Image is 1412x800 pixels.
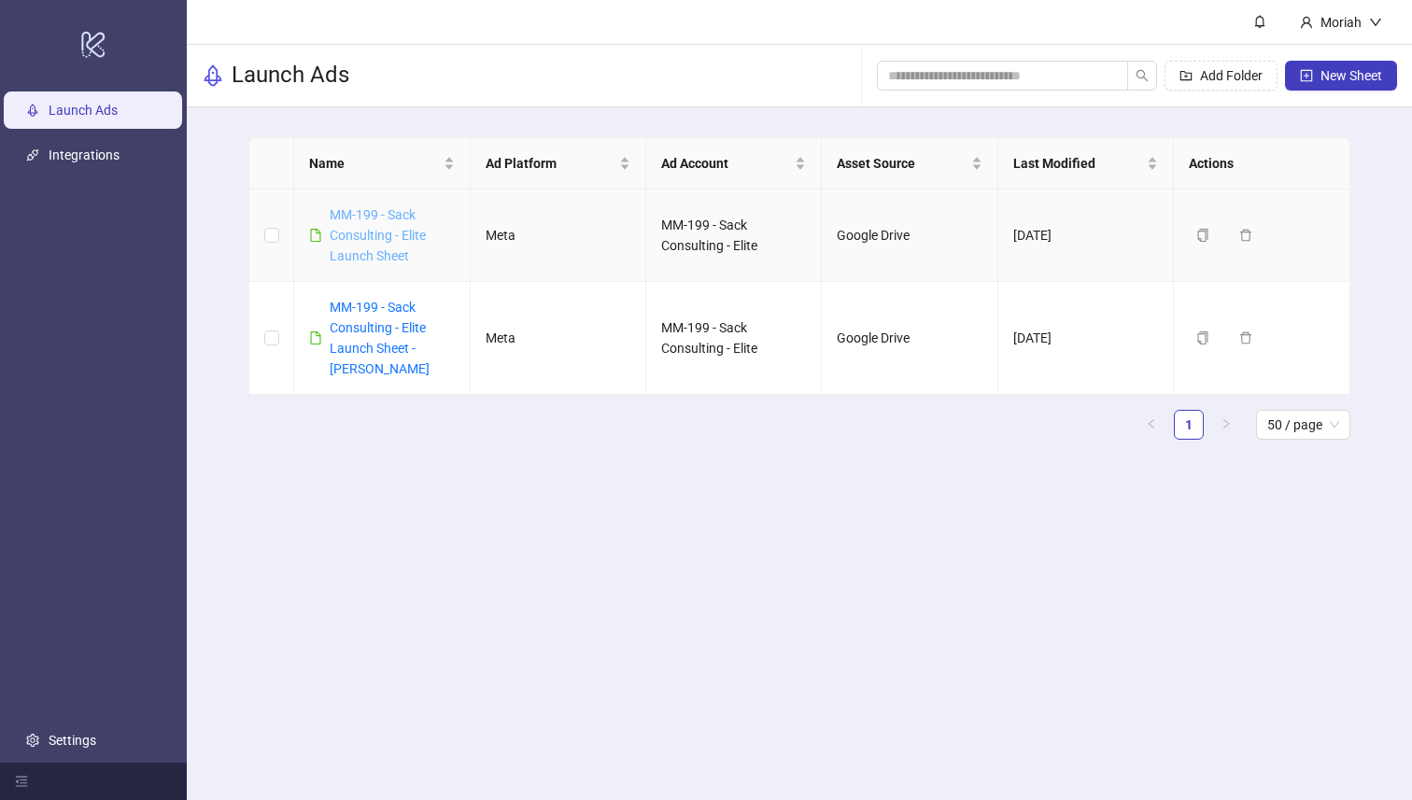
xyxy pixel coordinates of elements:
span: copy [1196,331,1209,344]
span: file [309,331,322,344]
span: rocket [202,64,224,87]
td: Google Drive [822,189,997,282]
a: Settings [49,733,96,748]
span: 50 / page [1267,411,1339,439]
th: Asset Source [822,138,997,189]
th: Ad Platform [471,138,646,189]
span: folder-add [1179,69,1193,82]
a: MM-199 - Sack Consulting - Elite Launch Sheet [330,207,426,263]
span: Ad Account [661,153,791,174]
span: New Sheet [1320,68,1382,83]
td: MM-199 - Sack Consulting - Elite [646,282,822,395]
span: delete [1239,331,1252,344]
button: left [1137,410,1166,440]
div: Moriah [1313,12,1369,33]
span: down [1369,16,1382,29]
button: Add Folder [1165,61,1278,91]
td: Meta [471,189,646,282]
li: 1 [1174,410,1204,440]
h3: Launch Ads [232,61,349,91]
span: Name [309,153,439,174]
button: right [1211,410,1241,440]
div: Page Size [1256,410,1350,440]
span: copy [1196,229,1209,242]
td: [DATE] [998,189,1174,282]
a: MM-199 - Sack Consulting - Elite Launch Sheet - [PERSON_NAME] [330,300,430,376]
td: MM-199 - Sack Consulting - Elite [646,189,822,282]
span: bell [1253,15,1266,28]
span: menu-fold [15,775,28,788]
span: user [1300,16,1313,29]
li: Previous Page [1137,410,1166,440]
a: Launch Ads [49,104,118,119]
td: [DATE] [998,282,1174,395]
span: Asset Source [837,153,967,174]
span: plus-square [1300,69,1313,82]
td: Meta [471,282,646,395]
span: right [1221,418,1232,429]
span: delete [1239,229,1252,242]
a: 1 [1175,411,1203,439]
button: New Sheet [1285,61,1397,91]
th: Actions [1174,138,1349,189]
li: Next Page [1211,410,1241,440]
span: left [1146,418,1157,429]
th: Name [294,138,470,189]
span: file [309,229,322,242]
span: search [1136,69,1149,82]
span: Ad Platform [486,153,615,174]
th: Last Modified [998,138,1174,189]
a: Integrations [49,148,120,163]
span: Last Modified [1013,153,1143,174]
td: Google Drive [822,282,997,395]
th: Ad Account [646,138,822,189]
span: Add Folder [1200,68,1263,83]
